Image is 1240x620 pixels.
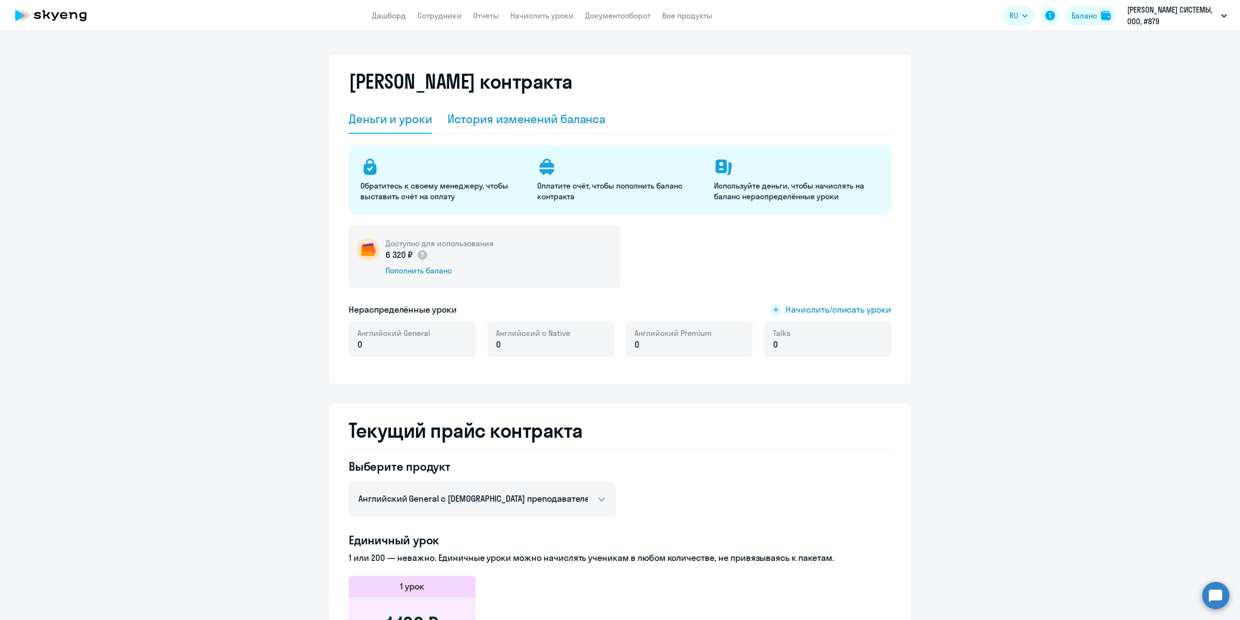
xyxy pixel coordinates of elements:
span: Английский Premium [635,328,712,338]
span: Английский General [357,328,430,338]
span: RU [1009,10,1018,21]
div: Пополнить баланс [386,265,494,276]
img: wallet-circle.png [356,238,380,261]
h5: Доступно для использования [386,238,494,249]
span: 0 [496,338,501,351]
p: Обратитесь к своему менеджеру, чтобы выставить счёт на оплату [360,180,526,202]
button: [PERSON_NAME] СИСТЕМЫ, ООО, #879 [1122,4,1232,27]
h5: 1 урок [400,580,424,593]
img: balance [1101,11,1111,20]
p: 1 или 200 — неважно. Единичные уроки можно начислять ученикам в любом количестве, не привязываясь... [349,552,891,564]
div: Деньги и уроки [349,111,432,127]
div: Баланс [1071,10,1097,21]
button: RU [1003,6,1035,25]
a: Документооборот [585,11,651,20]
a: Начислить уроки [511,11,573,20]
h4: Единичный урок [349,532,891,548]
h5: Нераспределённые уроки [349,303,457,316]
a: Сотрудники [418,11,462,20]
h2: [PERSON_NAME] контракта [349,70,573,93]
span: Начислить/списать уроки [786,303,891,316]
span: Talks [773,328,790,338]
p: Используйте деньги, чтобы начислять на баланс нераспределённые уроки [714,180,879,202]
div: История изменений баланса [448,111,606,127]
h4: Выберите продукт [349,459,616,474]
a: Отчеты [473,11,499,20]
span: Английский с Native [496,328,570,338]
a: Все продукты [662,11,713,20]
h2: Текущий прайс контракта [349,419,891,442]
a: Дашборд [372,11,406,20]
span: 0 [773,338,778,351]
p: Оплатите счёт, чтобы пополнить баланс контракта [537,180,702,202]
p: [PERSON_NAME] СИСТЕМЫ, ООО, #879 [1127,4,1217,27]
span: 0 [635,338,639,351]
span: 0 [357,338,362,351]
button: Балансbalance [1066,6,1116,25]
p: 6 320 ₽ [386,249,428,261]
